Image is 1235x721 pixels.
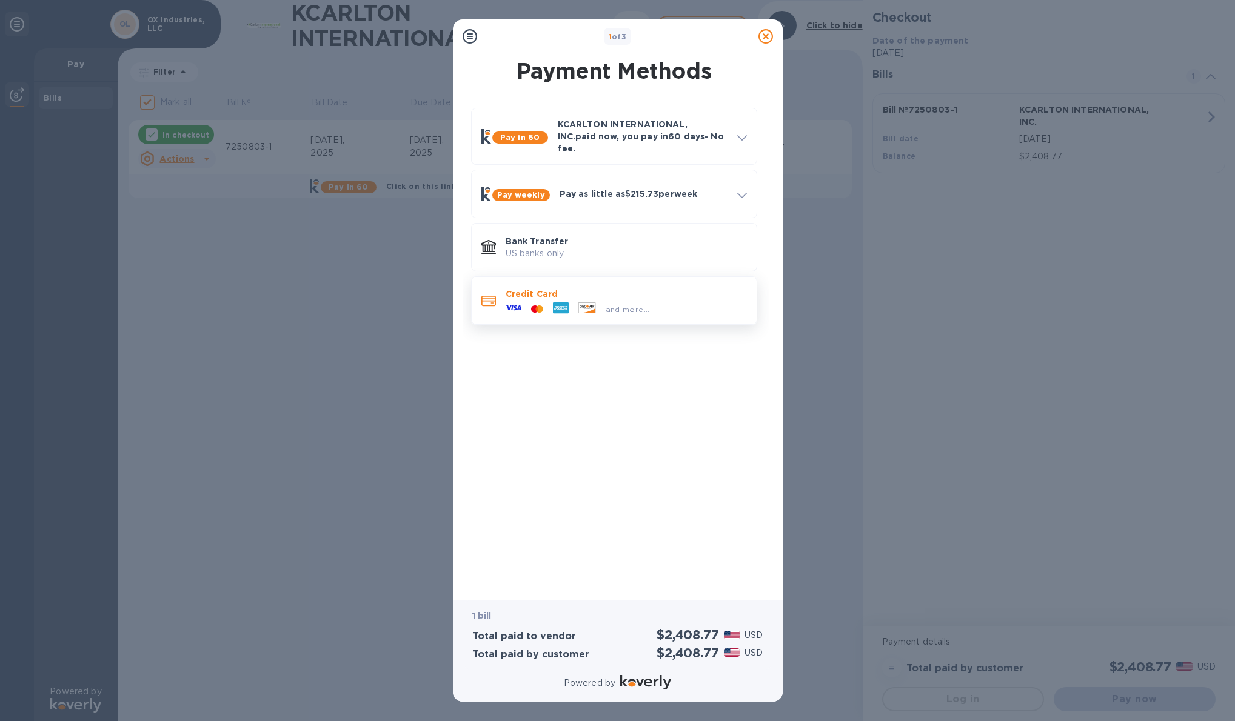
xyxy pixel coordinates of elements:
p: Bank Transfer [506,235,747,247]
b: Pay in 60 [500,133,540,142]
p: KCARLTON INTERNATIONAL, INC. paid now, you pay in 60 days - No fee. [558,118,728,154]
span: 1 [609,32,612,41]
span: and more... [606,305,650,314]
p: US banks only. [506,247,747,260]
p: USD [745,629,763,642]
h3: Total paid to vendor [472,631,576,642]
h1: Payment Methods [469,58,760,84]
img: USD [724,648,740,657]
h2: $2,408.77 [657,627,718,642]
b: of 3 [609,32,627,41]
b: Pay weekly [497,190,545,199]
p: Credit Card [506,288,747,300]
img: Logo [620,675,671,689]
p: Pay as little as $215.73 per week [560,188,728,200]
b: 1 bill [472,611,492,620]
h3: Total paid by customer [472,649,589,660]
p: USD [745,646,763,659]
p: Powered by [564,677,615,689]
h2: $2,408.77 [657,645,718,660]
img: USD [724,631,740,639]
